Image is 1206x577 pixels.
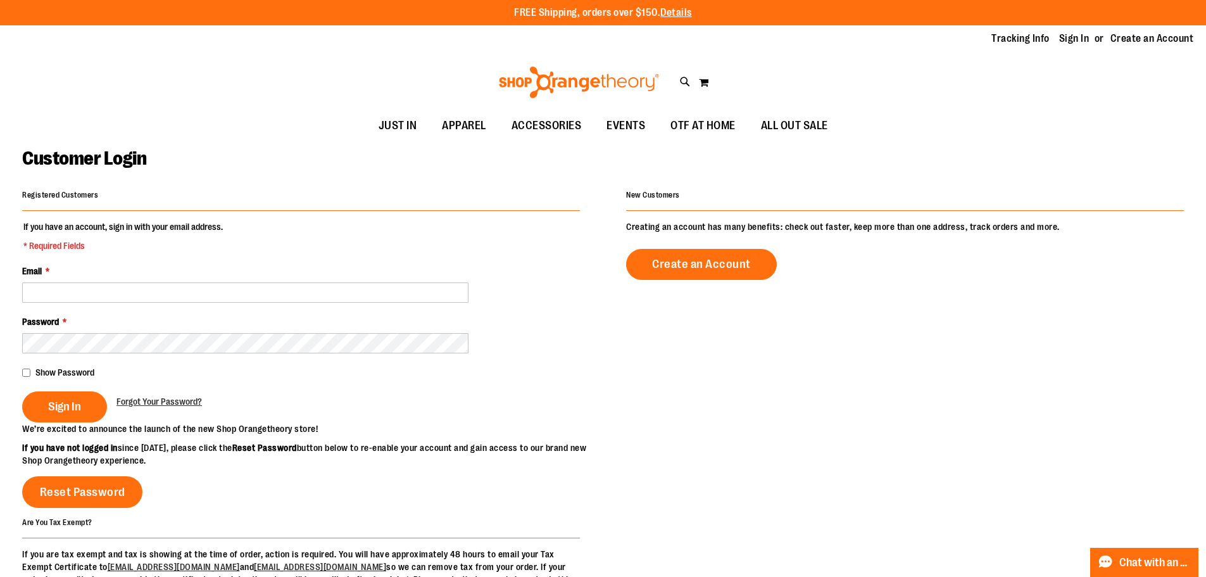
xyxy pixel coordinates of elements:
[116,396,202,407] span: Forgot Your Password?
[606,111,645,140] span: EVENTS
[626,191,680,200] strong: New Customers
[652,257,751,271] span: Create an Account
[22,391,107,422] button: Sign In
[23,239,223,252] span: * Required Fields
[442,111,486,140] span: APPAREL
[1059,32,1090,46] a: Sign In
[22,517,92,526] strong: Are You Tax Exempt?
[512,111,582,140] span: ACCESSORIES
[48,400,81,414] span: Sign In
[232,443,297,453] strong: Reset Password
[254,562,386,572] a: [EMAIL_ADDRESS][DOMAIN_NAME]
[761,111,828,140] span: ALL OUT SALE
[22,443,118,453] strong: If you have not logged in
[1090,548,1199,577] button: Chat with an Expert
[22,220,224,252] legend: If you have an account, sign in with your email address.
[22,191,98,200] strong: Registered Customers
[670,111,736,140] span: OTF AT HOME
[22,266,42,276] span: Email
[991,32,1050,46] a: Tracking Info
[108,562,240,572] a: [EMAIL_ADDRESS][DOMAIN_NAME]
[514,6,692,20] p: FREE Shipping, orders over $150.
[22,476,142,508] a: Reset Password
[116,395,202,408] a: Forgot Your Password?
[1119,557,1191,569] span: Chat with an Expert
[22,441,603,467] p: since [DATE], please click the button below to re-enable your account and gain access to our bran...
[35,367,94,377] span: Show Password
[660,7,692,18] a: Details
[22,317,59,327] span: Password
[626,220,1184,233] p: Creating an account has many benefits: check out faster, keep more than one address, track orders...
[40,485,125,499] span: Reset Password
[1110,32,1194,46] a: Create an Account
[22,148,146,169] span: Customer Login
[626,249,777,280] a: Create an Account
[22,422,603,435] p: We’re excited to announce the launch of the new Shop Orangetheory store!
[379,111,417,140] span: JUST IN
[497,67,661,98] img: Shop Orangetheory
